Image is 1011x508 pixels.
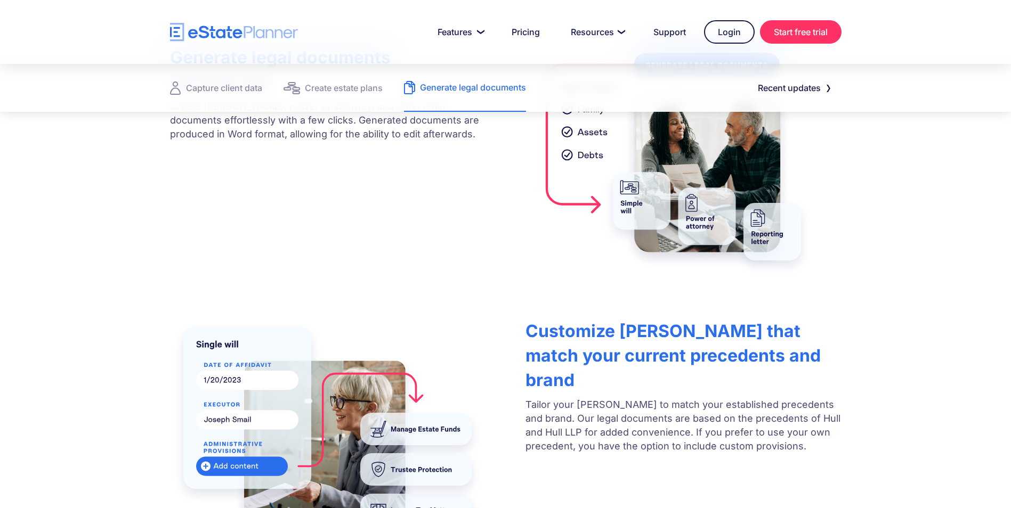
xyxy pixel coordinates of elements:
a: Pricing [499,21,553,43]
a: Recent updates [745,77,842,99]
a: Support [641,21,699,43]
a: Login [704,20,755,44]
div: Generate legal documents [420,80,526,95]
p: Tailor your [PERSON_NAME] to match your established precedents and brand. Our legal documents are... [525,398,841,453]
a: Capture client data [170,64,262,112]
img: software for lawyers to generate wills, POAs, and other legal documents [533,40,814,274]
a: Create estate plans [284,64,383,112]
div: Recent updates [758,80,821,95]
a: Generate legal documents [404,64,526,112]
div: Create estate plans [305,80,383,95]
strong: Customize [PERSON_NAME] that match your current precedents and brand [525,321,821,390]
div: Capture client data [186,80,262,95]
a: Features [425,21,494,43]
a: Start free trial [760,20,842,44]
p: Create [PERSON_NAME], power of attorney, and other legal documents effortlessly with a few clicks... [170,100,486,141]
a: Resources [558,21,635,43]
a: home [170,23,298,42]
